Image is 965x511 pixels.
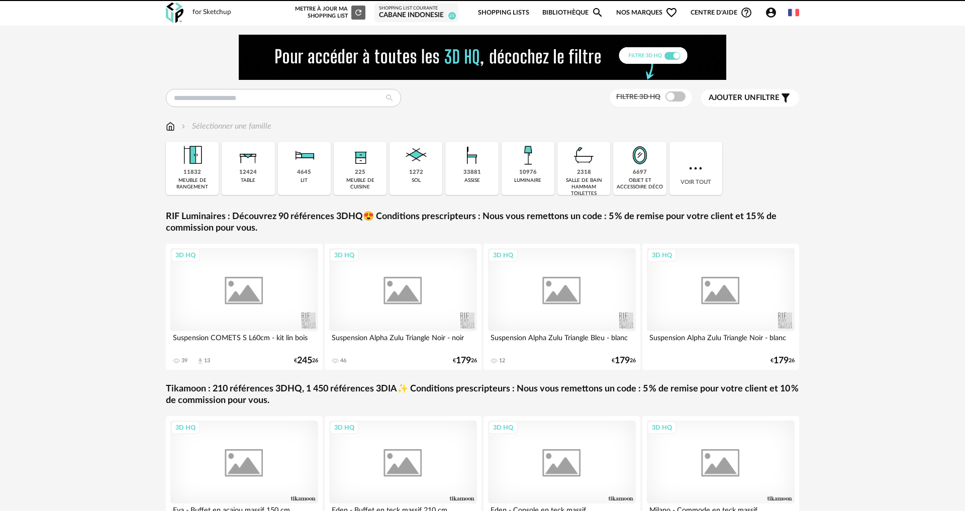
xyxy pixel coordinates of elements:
[169,177,216,190] div: meuble de rangement
[701,89,799,107] button: Ajouter unfiltre Filter icon
[166,121,175,132] img: svg+xml;base64,PHN2ZyB3aWR0aD0iMTYiIGhlaWdodD0iMTciIHZpZXdCb3g9IjAgMCAxNiAxNyIgZmlsbD0ibm9uZSIgeG...
[691,7,752,19] span: Centre d'aideHelp Circle Outline icon
[166,383,799,407] a: Tikamoon : 210 références 3DHQ, 1 450 références 3DIA✨ Conditions prescripteurs : Nous vous remet...
[330,421,359,434] div: 3D HQ
[403,142,430,169] img: Sol.png
[458,142,486,169] img: Assise.png
[325,244,481,370] a: 3D HQ Suspension Alpha Zulu Triangle Noir - noir 46 €17926
[788,7,799,18] img: fr
[709,93,780,103] span: filtre
[241,177,255,184] div: table
[740,7,752,19] span: Help Circle Outline icon
[484,244,640,370] a: 3D HQ Suspension Alpha Zulu Triangle Bleu - blanc 12 €17926
[489,249,518,262] div: 3D HQ
[294,357,318,364] div: € 26
[542,1,604,25] a: BibliothèqueMagnify icon
[297,169,311,176] div: 4645
[577,169,591,176] div: 2318
[179,142,206,169] img: Meuble%20de%20rangement.png
[514,177,541,184] div: luminaire
[514,142,541,169] img: Luminaire.png
[412,177,421,184] div: sol
[687,159,705,177] img: more.7b13dc1.svg
[354,10,363,15] span: Refresh icon
[239,169,257,176] div: 12424
[347,142,374,169] img: Rangement.png
[379,11,454,20] div: CABANE INDONESIE
[780,92,792,104] span: Filter icon
[166,211,799,235] a: RIF Luminaires : Découvrez 90 références 3DHQ😍 Conditions prescripteurs : Nous vous remettons un ...
[647,331,795,351] div: Suspension Alpha Zulu Triangle Noir - blanc
[330,249,359,262] div: 3D HQ
[463,169,481,176] div: 33881
[204,357,210,364] div: 13
[235,142,262,169] img: Table.png
[171,249,200,262] div: 3D HQ
[329,331,477,351] div: Suspension Alpha Zulu Triangle Noir - noir
[379,6,454,12] div: Shopping List courante
[301,177,308,184] div: lit
[488,331,636,351] div: Suspension Alpha Zulu Triangle Bleu - blanc
[615,357,630,364] span: 179
[647,421,677,434] div: 3D HQ
[340,357,346,364] div: 46
[642,244,799,370] a: 3D HQ Suspension Alpha Zulu Triangle Noir - blanc €17926
[709,94,756,101] span: Ajouter un
[647,249,677,262] div: 3D HQ
[166,3,183,23] img: OXP
[297,357,312,364] span: 245
[499,357,505,364] div: 12
[765,7,782,19] span: Account Circle icon
[616,93,660,100] span: Filtre 3D HQ
[179,121,187,132] img: svg+xml;base64,PHN2ZyB3aWR0aD0iMTYiIGhlaWdodD0iMTYiIHZpZXdCb3g9IjAgMCAxNiAxNiIgZmlsbD0ibm9uZSIgeG...
[633,169,647,176] div: 6697
[166,244,323,370] a: 3D HQ Suspension COMETS S L60cm - kit lin bois 39 Download icon 13 €24526
[616,177,663,190] div: objet et accessoire déco
[170,331,318,351] div: Suspension COMETS S L60cm - kit lin bois
[355,169,365,176] div: 225
[337,177,383,190] div: meuble de cuisine
[239,35,726,80] img: FILTRE%20HQ%20NEW_V1%20(4).gif
[765,7,777,19] span: Account Circle icon
[592,7,604,19] span: Magnify icon
[570,142,598,169] img: Salle%20de%20bain.png
[453,357,477,364] div: € 26
[626,142,653,169] img: Miroir.png
[612,357,636,364] div: € 26
[181,357,187,364] div: 39
[448,12,456,20] span: 25
[478,1,529,25] a: Shopping Lists
[774,357,789,364] span: 179
[560,177,607,197] div: salle de bain hammam toilettes
[293,6,365,20] div: Mettre à jour ma Shopping List
[379,6,454,20] a: Shopping List courante CABANE INDONESIE 25
[665,7,678,19] span: Heart Outline icon
[171,421,200,434] div: 3D HQ
[489,421,518,434] div: 3D HQ
[456,357,471,364] span: 179
[669,142,722,195] div: Voir tout
[192,8,231,17] div: for Sketchup
[197,357,204,365] span: Download icon
[464,177,480,184] div: assise
[409,169,423,176] div: 1272
[519,169,537,176] div: 10976
[291,142,318,169] img: Literie.png
[179,121,271,132] div: Sélectionner une famille
[770,357,795,364] div: € 26
[183,169,201,176] div: 11832
[616,1,678,25] span: Nos marques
